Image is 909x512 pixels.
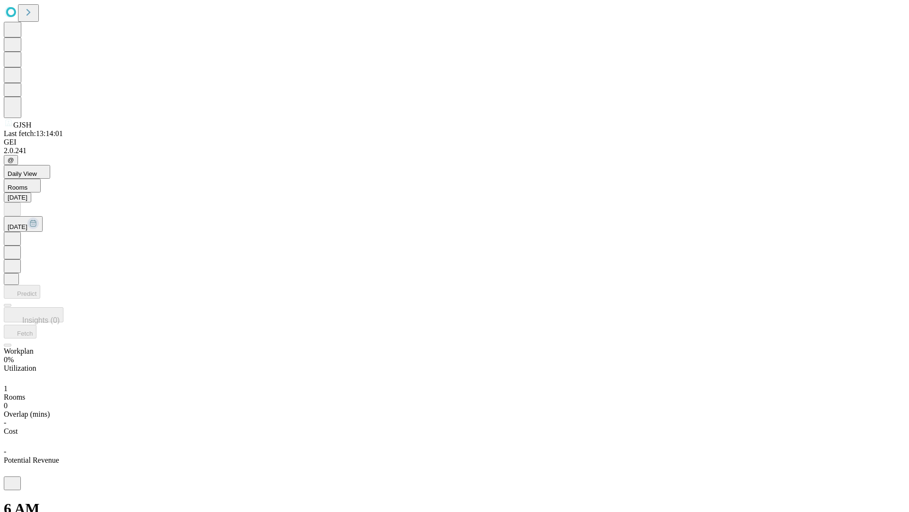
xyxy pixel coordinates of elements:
button: [DATE] [4,192,31,202]
button: Predict [4,285,40,299]
span: 1 [4,384,8,393]
div: GEI [4,138,905,146]
span: Workplan [4,347,34,355]
span: Overlap (mins) [4,410,50,418]
span: Potential Revenue [4,456,59,464]
button: Fetch [4,325,36,338]
span: Utilization [4,364,36,372]
button: @ [4,155,18,165]
div: 2.0.241 [4,146,905,155]
button: Daily View [4,165,50,179]
span: 0 [4,402,8,410]
span: - [4,419,6,427]
span: @ [8,156,14,164]
button: Rooms [4,179,41,192]
span: Daily View [8,170,37,177]
span: Cost [4,427,18,435]
span: 0% [4,356,14,364]
span: Rooms [8,184,27,191]
span: Rooms [4,393,25,401]
button: Insights (0) [4,307,63,322]
span: Insights (0) [22,316,60,324]
button: [DATE] [4,216,43,232]
span: GJSH [13,121,31,129]
span: Last fetch: 13:14:01 [4,129,63,137]
span: - [4,448,6,456]
span: [DATE] [8,223,27,230]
